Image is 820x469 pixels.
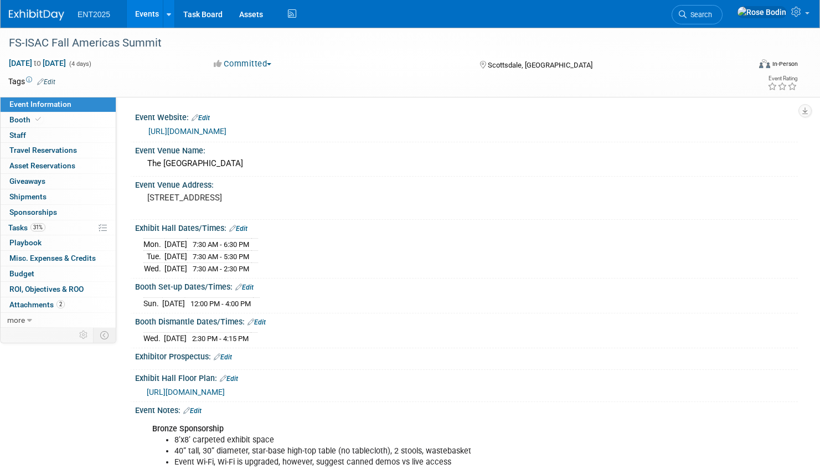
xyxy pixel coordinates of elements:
a: [URL][DOMAIN_NAME] [147,388,225,396]
div: Exhibit Hall Dates/Times: [135,220,798,234]
span: Giveaways [9,177,45,185]
i: Booth reservation complete [35,116,41,122]
td: Tue. [143,251,164,263]
div: In-Person [772,60,798,68]
span: Search [687,11,712,19]
div: Event Venue Name: [135,142,798,156]
a: Attachments2 [1,297,116,312]
a: Shipments [1,189,116,204]
span: Travel Reservations [9,146,77,154]
a: Edit [235,284,254,291]
li: Event Wi-Fi, Wi-Fi is upgraded, however, suggest canned demos vs live access [174,457,664,468]
a: ROI, Objectives & ROO [1,282,116,297]
span: to [32,59,43,68]
span: 12:00 PM - 4:00 PM [190,300,251,308]
span: [DATE] [DATE] [8,58,66,68]
a: more [1,313,116,328]
pre: [STREET_ADDRESS] [147,193,399,203]
div: Booth Set-up Dates/Times: [135,279,798,293]
span: ENT2025 [78,10,110,19]
td: Toggle Event Tabs [94,328,116,342]
span: Tasks [8,223,45,232]
span: 2 [56,300,65,308]
a: Tasks31% [1,220,116,235]
span: Booth [9,115,43,124]
span: Budget [9,269,34,278]
a: Giveaways [1,174,116,189]
td: [DATE] [164,251,187,263]
span: Staff [9,131,26,140]
a: Edit [214,353,232,361]
span: ROI, Objectives & ROO [9,285,84,293]
td: Wed. [143,332,164,344]
div: The [GEOGRAPHIC_DATA] [143,155,790,172]
a: Edit [220,375,238,383]
span: (4 days) [68,60,91,68]
a: Edit [37,78,55,86]
img: Rose Bodin [737,6,787,18]
b: Bronze Sponsorship [152,424,224,434]
span: 31% [30,223,45,231]
div: Event Format [680,58,798,74]
a: Search [672,5,723,24]
td: Sun. [143,297,162,309]
td: [DATE] [164,262,187,274]
td: [DATE] [162,297,185,309]
span: Playbook [9,238,42,247]
img: ExhibitDay [9,9,64,20]
span: 7:30 AM - 5:30 PM [193,252,249,261]
a: Edit [229,225,247,233]
td: Tags [8,76,55,87]
a: Sponsorships [1,205,116,220]
span: Attachments [9,300,65,309]
div: Booth Dismantle Dates/Times: [135,313,798,328]
li: 8’x8’ carpeted exhibit space [174,435,664,446]
span: Shipments [9,192,47,201]
td: Personalize Event Tab Strip [74,328,94,342]
a: Asset Reservations [1,158,116,173]
a: Event Information [1,97,116,112]
a: Playbook [1,235,116,250]
a: Travel Reservations [1,143,116,158]
td: Wed. [143,262,164,274]
a: Edit [183,407,202,415]
a: Budget [1,266,116,281]
div: Event Rating [767,76,797,81]
span: Sponsorships [9,208,57,217]
a: Booth [1,112,116,127]
div: Event Venue Address: [135,177,798,190]
div: Event Website: [135,109,798,123]
span: 7:30 AM - 2:30 PM [193,265,249,273]
span: more [7,316,25,324]
span: Misc. Expenses & Credits [9,254,96,262]
a: [URL][DOMAIN_NAME] [148,127,226,136]
a: Edit [247,318,266,326]
a: Staff [1,128,116,143]
td: [DATE] [164,239,187,251]
div: FS-ISAC Fall Americas Summit [5,33,731,53]
li: 40” tall, 30” diameter, star-base high-top table (no tablecloth), 2 stools, wastebasket [174,446,664,457]
img: Format-Inperson.png [759,59,770,68]
div: Exhibit Hall Floor Plan: [135,370,798,384]
span: 2:30 PM - 4:15 PM [192,334,249,343]
button: Committed [210,58,276,70]
a: Edit [192,114,210,122]
span: Event Information [9,100,71,109]
span: Asset Reservations [9,161,75,170]
span: 7:30 AM - 6:30 PM [193,240,249,249]
span: Scottsdale, [GEOGRAPHIC_DATA] [488,61,592,69]
td: Mon. [143,239,164,251]
div: Exhibitor Prospectus: [135,348,798,363]
div: Event Notes: [135,402,798,416]
a: Misc. Expenses & Credits [1,251,116,266]
td: [DATE] [164,332,187,344]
